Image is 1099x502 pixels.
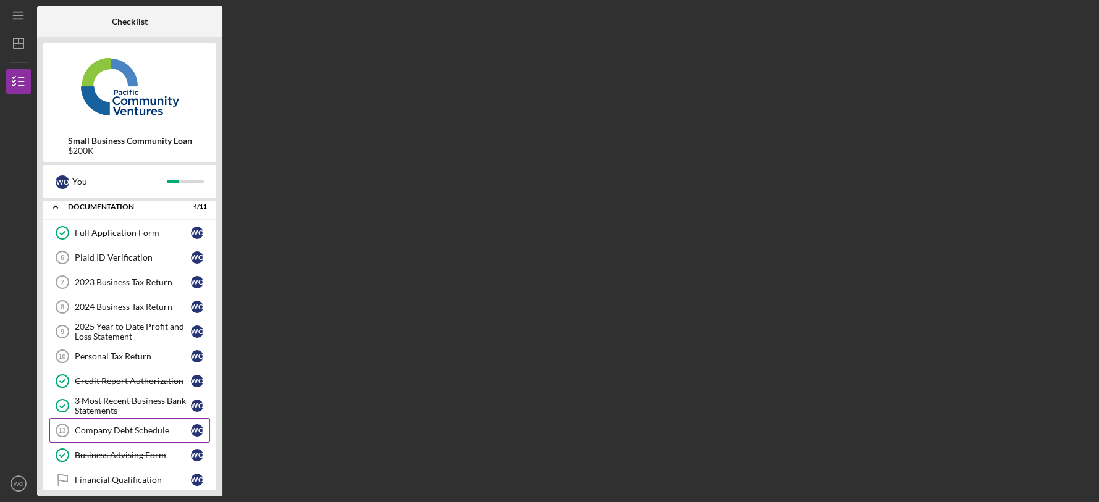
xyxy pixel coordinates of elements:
div: W O [191,375,203,387]
a: 13Company Debt ScheduleWO [49,418,210,443]
tspan: 13 [58,427,65,434]
div: 2024 Business Tax Return [75,302,191,312]
tspan: 9 [61,328,64,335]
div: W O [191,449,203,461]
div: W O [191,424,203,437]
div: W O [191,400,203,412]
button: WO [6,471,31,496]
div: 4 / 11 [185,203,207,211]
div: W O [191,325,203,338]
a: 82024 Business Tax ReturnWO [49,295,210,319]
div: W O [191,301,203,313]
div: W O [191,350,203,362]
a: 6Plaid ID VerificationWO [49,245,210,270]
div: Credit Report Authorization [75,376,191,386]
div: Financial Qualification [75,475,191,485]
div: Company Debt Schedule [75,425,191,435]
div: Personal Tax Return [75,351,191,361]
div: You [72,171,167,192]
div: W O [191,474,203,486]
div: $200K [68,146,192,156]
b: Small Business Community Loan [68,136,192,146]
tspan: 6 [61,254,64,261]
a: 92025 Year to Date Profit and Loss StatementWO [49,319,210,344]
div: Documentation [68,203,176,211]
b: Checklist [112,17,148,27]
a: Business Advising FormWO [49,443,210,467]
div: W O [191,276,203,288]
div: 2025 Year to Date Profit and Loss Statement [75,322,191,341]
a: 10Personal Tax ReturnWO [49,344,210,369]
text: WO [14,480,24,487]
tspan: 8 [61,303,64,311]
a: 3 Most Recent Business Bank StatementsWO [49,393,210,418]
div: 2023 Business Tax Return [75,277,191,287]
div: W O [191,227,203,239]
a: Credit Report AuthorizationWO [49,369,210,393]
tspan: 7 [61,278,64,286]
div: W O [191,251,203,264]
a: Full Application FormWO [49,220,210,245]
tspan: 10 [58,353,65,360]
div: Full Application Form [75,228,191,238]
div: W O [56,175,69,189]
div: Business Advising Form [75,450,191,460]
a: 72023 Business Tax ReturnWO [49,270,210,295]
div: 3 Most Recent Business Bank Statements [75,396,191,416]
div: Plaid ID Verification [75,253,191,262]
a: Financial QualificationWO [49,467,210,492]
img: Product logo [43,49,216,123]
